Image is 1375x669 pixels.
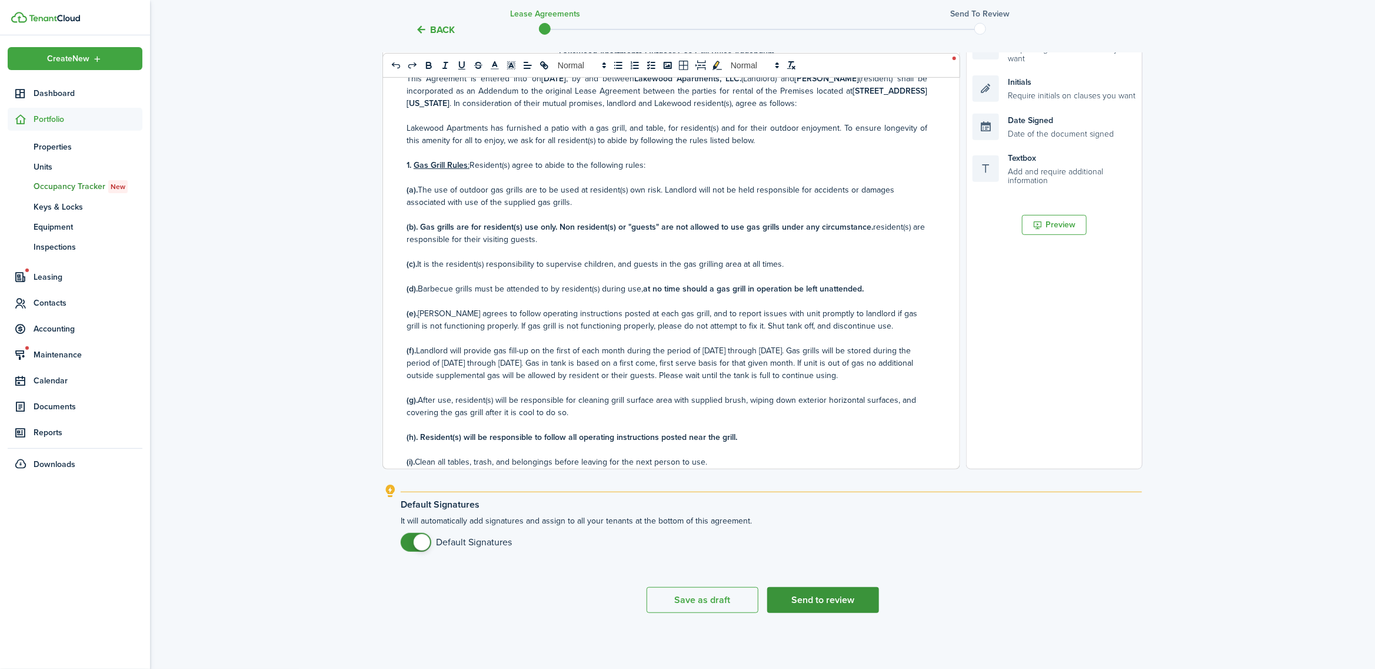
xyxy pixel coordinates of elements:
img: TenantCloud [29,15,80,22]
span: Properties [34,141,142,153]
button: pageBreak [693,58,709,72]
p: Landlord will provide gas fill-up on the first of each month during the period of [DATE] through ... [407,345,927,382]
span: Dashboard [34,87,142,100]
p: After use, resident(s) will be responsible for cleaning grill surface area with supplied brush, w... [407,394,927,419]
span: Create New [48,55,90,63]
a: Occupancy TrackerNew [8,177,142,197]
button: list: check [643,58,660,72]
button: toggleMarkYellow: markYellow [709,58,725,72]
h3: Lease Agreements [510,8,580,20]
span: Keys & Locks [34,201,142,213]
span: Portfolio [34,113,142,125]
button: bold [421,58,437,72]
span: Equipment [34,221,142,233]
strong: (c). [407,258,417,270]
a: Keys & Locks [8,197,142,217]
strong: [DATE] [541,72,566,85]
i: outline [383,484,398,498]
button: Open menu [8,47,142,70]
button: strike [470,58,487,72]
span: Maintenance [34,349,142,361]
span: Calendar [34,375,142,387]
strong: [PERSON_NAME] [795,72,860,85]
button: undo: undo [388,58,404,72]
button: list: bullet [610,58,627,72]
a: Units [8,157,142,177]
strong: (e). [407,307,418,320]
button: clean [783,58,800,72]
h3: Send to review [950,8,1010,20]
button: table-better [676,58,693,72]
a: Reports [8,421,142,444]
button: Preview [1022,215,1087,235]
button: list: ordered [627,58,643,72]
span: Reports [34,426,142,439]
button: redo: redo [404,58,421,72]
a: Inspections [8,237,142,257]
span: Occupancy Tracker [34,180,142,193]
button: image [660,58,676,72]
p: Barbecue grills must be attended to by resident(s) during use, [407,283,927,295]
button: italic [437,58,454,72]
span: Downloads [34,458,75,471]
span: Accounting [34,323,142,335]
a: Equipment [8,217,142,237]
strong: 1. [407,159,411,171]
img: TenantCloud [11,12,27,23]
p: Clean all tables, trash, and belongings before leaving for the next person to use. [407,456,927,468]
span: Leasing [34,271,142,283]
p: This Agreement is entered into on , by and between (Landlord) and (resident) shall be incorporate... [407,72,927,110]
explanation-title: Default Signatures [401,499,1142,510]
button: Save as draft [647,587,758,613]
p: Lakewood Apartments has furnished a patio with a gas grill, and table, for resident(s) and for th... [407,122,927,147]
strong: Lakewood Apartments, LLC. [634,72,741,85]
strong: at no time should a gas grill in operation be left unattended. [643,283,864,295]
u: Gas Grill Rules [414,159,468,171]
strong: [STREET_ADDRESS][US_STATE] [407,85,927,110]
strong: (i). [407,456,415,468]
explanation-description: It will automatically add signatures and assign to all your tenants at the bottom of this agreement. [401,515,1142,552]
strong: (h). Resident(s) will be responsible to follow all operating instructions posted near the grill. [407,431,737,443]
p: It is the resident(s) responsibility to supervise children, and guests in the gas grilling area a... [407,258,927,270]
button: Back [415,24,455,36]
strong: (d). [407,283,418,295]
span: Inspections [34,241,142,253]
strong: (f). [407,345,416,357]
a: Properties [8,137,142,157]
strong: (g). [407,394,418,406]
button: link [536,58,552,72]
strong: (b). Gas grills are for resident(s) use only. Non resident(s) or "guests" are not allowed to use ... [407,221,873,233]
span: New [111,181,125,192]
p: [PERSON_NAME] agrees to follow operating instructions posted at each gas grill, and to report iss... [407,307,927,332]
p: The use of outdoor gas grills are to be used at resident(s) own risk. Landlord will not be held r... [407,184,927,208]
u: : [468,159,470,171]
span: Contacts [34,297,142,309]
button: Send to review [767,587,879,613]
span: Units [34,161,142,173]
p: Resident(s) agree to abide to the following rules: [407,159,927,171]
p: resident(s) are responsible for their visiting guests. [407,221,927,246]
span: Documents [34,400,142,413]
button: underline [454,58,470,72]
strong: (a). [407,184,418,196]
a: Dashboard [8,82,142,105]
